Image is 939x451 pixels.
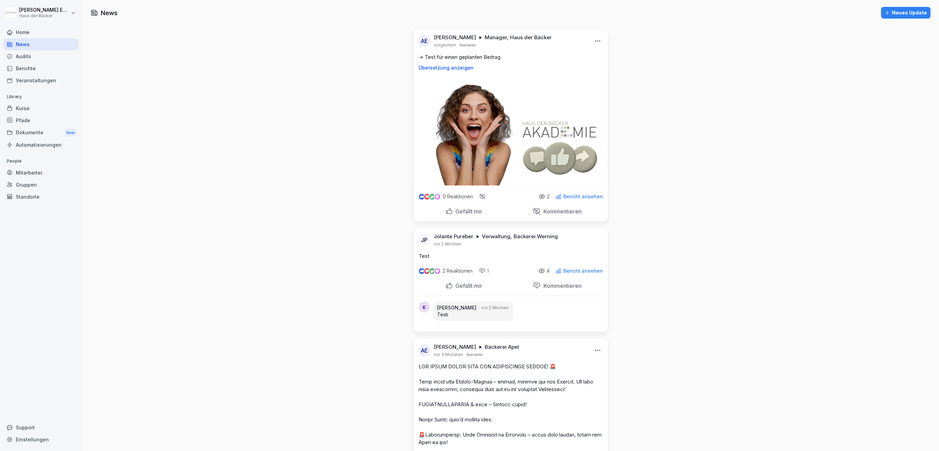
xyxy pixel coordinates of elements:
[467,352,483,357] p: Bearbeitet
[3,74,78,86] a: Veranstaltungen
[541,282,582,289] p: Kommentieren
[547,194,550,199] p: 2
[419,65,603,71] p: Übersetzung anzeigen
[434,42,456,48] p: vorgestern
[418,35,431,47] div: AE
[65,129,76,137] div: New
[885,9,927,17] div: Neues Update
[564,268,603,274] p: Bericht ansehen
[438,304,477,311] p: [PERSON_NAME]
[418,344,431,357] div: AE
[3,26,78,38] a: Home
[453,208,483,215] p: Gefällt mir
[418,234,431,246] div: JP
[101,8,118,18] h1: News
[434,344,476,350] p: [PERSON_NAME]
[3,50,78,62] a: Audits
[434,233,474,240] p: Jolante Pureber
[482,305,509,311] p: vor 2 Wochen
[3,433,78,445] a: Einstellungen
[564,194,603,199] p: Bericht ansehen
[3,91,78,102] p: Library
[419,268,424,274] img: like
[3,114,78,126] a: Pfade
[3,62,78,74] a: Berichte
[429,194,435,200] img: celebrate
[19,7,69,13] p: [PERSON_NAME] Ehlerding
[482,233,558,240] p: Verwaltung, Bäckerei Werning
[419,53,603,61] p: -> Test für einen geplanten Beitrag
[3,38,78,50] a: News
[3,126,78,139] div: Dokumente
[3,167,78,179] a: Mitarbeiter
[460,42,476,48] p: Bearbeitet
[881,7,931,19] button: Neues Update
[438,311,509,318] p: Testi
[3,421,78,433] div: Support
[485,344,519,350] p: Bäckerei Apel
[485,34,552,41] p: Manager, Haus der Bäcker
[541,208,582,215] p: Kommentieren
[3,179,78,191] a: Gruppen
[419,252,603,260] p: Test
[434,268,440,274] img: inspiring
[443,268,473,274] p: 2 Reaktionen
[453,282,483,289] p: Gefällt mir
[419,302,430,313] div: IE
[434,241,462,247] p: vor 2 Wochen
[413,76,608,186] img: anxb4rhhlubtls2k1bq3jugp.png
[479,268,489,274] div: 1
[434,352,463,357] p: vor 3 Monaten
[429,268,435,274] img: celebrate
[3,156,78,167] p: People
[424,269,430,274] img: love
[3,102,78,114] a: Kurse
[19,13,69,18] p: Haus der Bäcker
[434,194,440,200] img: inspiring
[547,268,550,274] p: 4
[3,126,78,139] a: DokumenteNew
[3,191,78,203] a: Standorte
[3,139,78,151] a: Automatisierungen
[424,194,430,199] img: love
[434,34,476,41] p: [PERSON_NAME]
[419,194,424,199] img: like
[443,194,473,199] p: 0 Reaktionen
